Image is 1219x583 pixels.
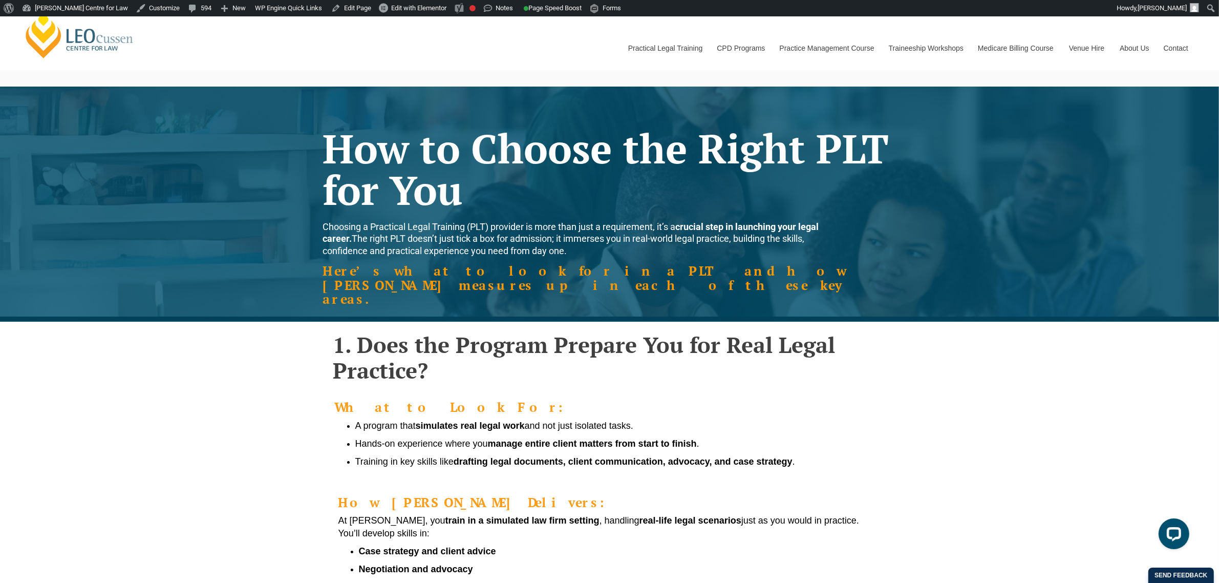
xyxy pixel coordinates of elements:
div: Focus keyphrase not set [469,5,476,11]
span: Hands-on experience where you [355,439,488,449]
a: CPD Programs [709,26,772,70]
span: How [PERSON_NAME] Delivers: [338,494,621,511]
span: At [PERSON_NAME], you [338,515,445,526]
a: Traineeship Workshops [881,26,970,70]
b: simulates real legal work [416,421,525,431]
span: Training in key skills like . [355,456,795,467]
a: Venue Hire [1061,26,1112,70]
a: Contact [1156,26,1196,70]
span: Edit with Elementor [391,4,446,12]
span: , handling [600,515,639,526]
b: crucial step in launching your legal career. [323,221,819,244]
span: just as you would in practice. You’ll develop skills in: [338,515,859,538]
a: Practical Legal Training [621,26,710,70]
b: manage entire client matters from start to finish [488,439,697,449]
b: Negotiation and advocacy [359,564,473,574]
a: Medicare Billing Course [970,26,1061,70]
span: Choosing a Practical Legal Training (PLT) provider is more than just a requirement, it’s a [323,221,676,232]
b: real-life legal scenarios [639,515,741,526]
span: The right PLT doesn’t just tick a box for admission; it immerses you in real-world legal practice... [323,221,819,256]
span: . [697,439,699,449]
span: and not just isolated tasks. [525,421,633,431]
a: [PERSON_NAME] Centre for Law [23,11,136,59]
b: Case strategy and client advice [359,546,496,556]
h1: How to Choose the Right PLT for You [323,128,896,211]
iframe: LiveChat chat widget [1150,514,1193,557]
b: What to Look For: [335,399,580,415]
a: Practice Management Course [772,26,881,70]
span: A program that [355,421,416,431]
a: About Us [1112,26,1156,70]
b: train in a simulated law firm setting [445,515,600,526]
strong: Here’s what to look for in a PLT and how [PERSON_NAME] measures up in each of these key areas. [323,262,847,307]
b: drafting legal documents, client communication, advocacy, and case strategy [454,456,793,467]
span: [PERSON_NAME] [1138,4,1187,12]
h2: 1. Does the Program Prepare You for Real Legal Practice? [333,332,886,384]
